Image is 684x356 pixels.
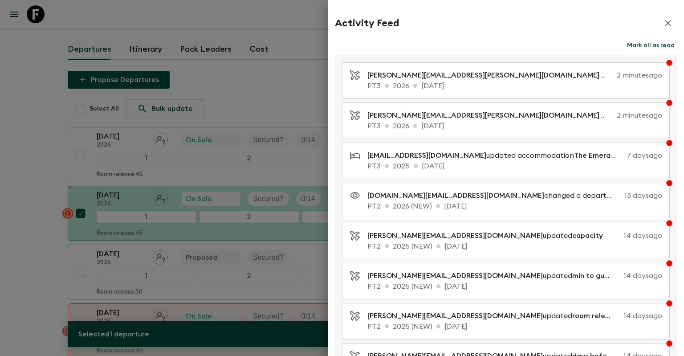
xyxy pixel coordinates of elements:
p: changed a departure visibility to live [367,190,621,201]
p: PT3 2026 [DATE] [367,81,662,91]
span: [PERSON_NAME][EMAIL_ADDRESS][DOMAIN_NAME] [367,232,543,239]
button: Mark all as read [625,39,677,52]
p: 7 days ago [627,150,662,161]
span: min to guarantee [572,272,632,279]
p: PT2 2025 (NEW) [DATE] [367,241,662,252]
span: [PERSON_NAME][EMAIL_ADDRESS][DOMAIN_NAME] [367,312,543,319]
p: updated [367,311,620,321]
p: PT2 2026 (NEW) [DATE] [367,201,662,212]
p: updated accommodation [367,150,623,161]
p: PT2 2025 (NEW) [DATE] [367,281,662,292]
span: [PERSON_NAME][EMAIL_ADDRESS][DOMAIN_NAME] [367,272,543,279]
p: 14 days ago [624,311,662,321]
span: [PERSON_NAME][EMAIL_ADDRESS][PERSON_NAME][DOMAIN_NAME] [367,112,604,119]
h2: Activity Feed [335,17,399,29]
p: added a departure [367,70,613,81]
p: PT2 2025 (NEW) [DATE] [367,321,662,332]
p: 2 minutes ago [617,70,662,81]
p: PT3 2025 [DATE] [367,161,662,172]
p: PT3 2026 [DATE] [367,121,662,131]
span: capacity [572,232,603,239]
span: [PERSON_NAME][EMAIL_ADDRESS][PERSON_NAME][DOMAIN_NAME] [367,72,604,79]
p: 13 days ago [625,190,662,201]
span: room release days [572,312,635,319]
p: updated [367,230,610,241]
p: updated [367,270,620,281]
span: [DOMAIN_NAME][EMAIL_ADDRESS][DOMAIN_NAME] [367,192,544,199]
p: 14 days ago [614,230,662,241]
p: added a departure [367,110,613,121]
span: [EMAIL_ADDRESS][DOMAIN_NAME] [367,152,486,159]
p: 14 days ago [624,270,662,281]
p: 2 minutes ago [617,110,662,121]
